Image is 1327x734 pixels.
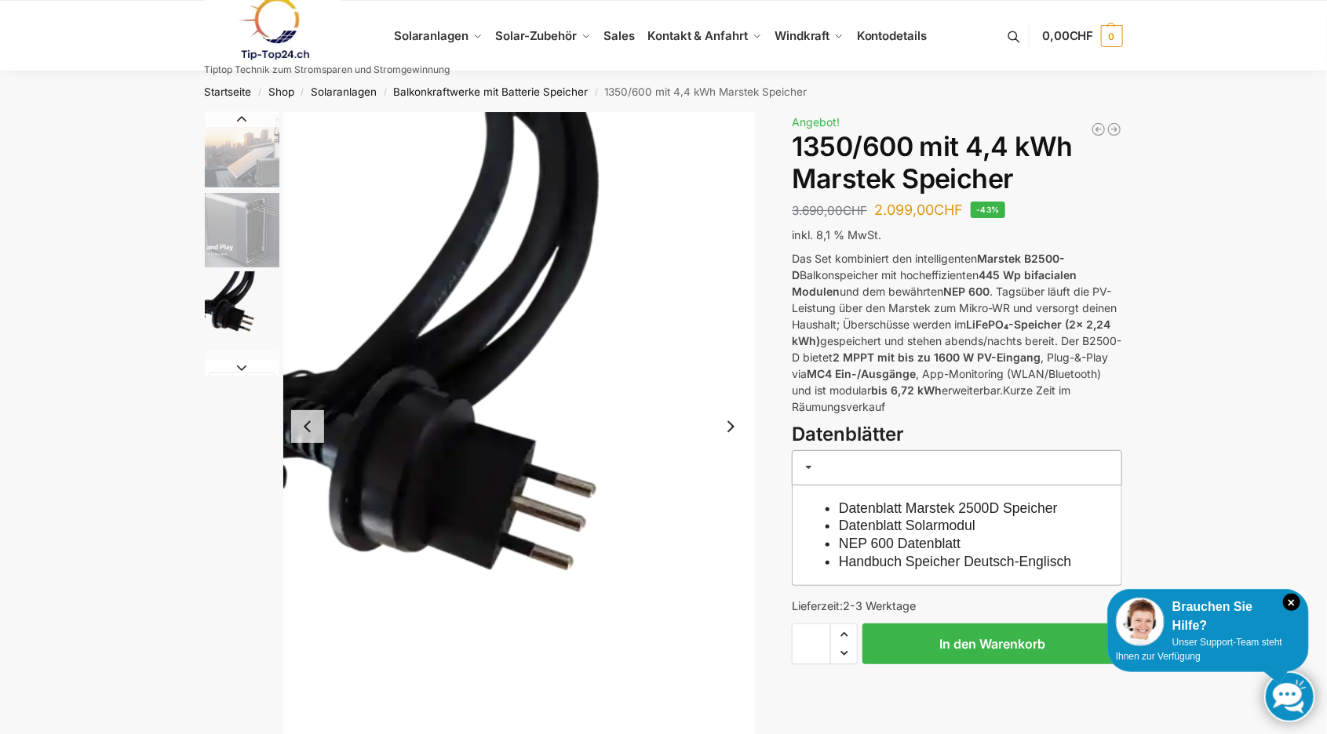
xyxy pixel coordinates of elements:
[971,202,1005,218] span: -43%
[294,86,311,99] span: /
[839,554,1071,569] a: Handbuch Speicher Deutsch-Englisch
[862,623,1122,664] button: In den Warenkorb
[291,410,324,443] button: Previous slide
[789,674,1125,717] iframe: Sicherer Rahmen für schnelle Bezahlvorgänge
[177,71,1150,112] nav: Breadcrumb
[1070,28,1094,43] span: CHF
[874,202,963,218] bdi: 2.099,00
[1116,598,1165,646] img: Customer service
[597,1,641,71] a: Sales
[641,1,768,71] a: Kontakt & Anfahrt
[768,1,851,71] a: Windkraft
[205,193,279,267] img: Marstek Balkonkraftwerk
[394,28,468,43] span: Solaranlagen
[839,518,975,533] a: Datenblatt Solarmodul
[205,65,450,74] p: Tiptop Technik zum Stromsparen und Stromgewinnung
[205,111,279,127] button: Previous slide
[843,203,867,218] span: CHF
[857,28,927,43] span: Kontodetails
[648,28,748,43] span: Kontakt & Anfahrt
[268,85,294,98] a: Shop
[201,269,279,347] li: 3 / 9
[489,1,597,71] a: Solar-Zubehör
[833,351,1041,364] strong: 2 MPPT mit bis zu 1600 W PV-Eingang
[1106,122,1122,137] a: Flexible Solarpanels (2×240 Watt & Solar Laderegler
[943,285,990,298] strong: NEP 600
[934,202,963,218] span: CHF
[201,112,279,191] li: 1 / 9
[205,112,279,189] img: Balkonkraftwerk mit Marstek Speicher
[1283,594,1300,611] i: Schließen
[851,1,933,71] a: Kontodetails
[792,599,916,612] span: Lieferzeit:
[1116,637,1282,662] span: Unser Support-Team steht Ihnen zur Verfügung
[201,191,279,269] li: 2 / 9
[714,410,747,443] button: Next slide
[792,623,831,664] input: Produktmenge
[377,86,393,99] span: /
[831,624,857,645] span: Increase quantity
[871,383,942,397] strong: bis 6,72 kWh
[201,347,279,426] li: 4 / 9
[205,271,279,346] img: Anschlusskabel-3meter_schweizer-stecker
[792,203,867,218] bdi: 3.690,00
[1042,28,1093,43] span: 0,00
[1116,598,1300,635] div: Brauchen Sie Hilfe?
[1091,122,1106,137] a: Steckerkraftwerk mit 8 KW Speicher und 8 Solarmodulen mit 3600 Watt
[252,86,268,99] span: /
[792,421,1122,449] h3: Datenblätter
[792,115,840,129] span: Angebot!
[839,500,1058,516] a: Datenblatt Marstek 2500D Speicher
[205,350,279,424] img: ChatGPT Image 29. März 2025, 12_41_06
[588,86,604,99] span: /
[831,643,857,663] span: Reduce quantity
[604,28,636,43] span: Sales
[792,250,1122,415] p: Das Set kombiniert den intelligenten Balkonspeicher mit hocheffizienten und dem bewährten . Tagsü...
[311,85,377,98] a: Solaranlagen
[839,536,961,551] a: NEP 600 Datenblatt
[495,28,577,43] span: Solar-Zubehör
[807,367,916,380] strong: MC4 Ein-/Ausgänge
[792,228,881,242] span: inkl. 8,1 % MwSt.
[843,599,916,612] span: 2-3 Werktage
[775,28,829,43] span: Windkraft
[1042,13,1122,60] a: 0,00CHF 0
[1101,25,1123,47] span: 0
[205,360,279,376] button: Next slide
[393,85,588,98] a: Balkonkraftwerke mit Batterie Speicher
[792,131,1122,195] h1: 1350/600 mit 4,4 kWh Marstek Speicher
[205,85,252,98] a: Startseite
